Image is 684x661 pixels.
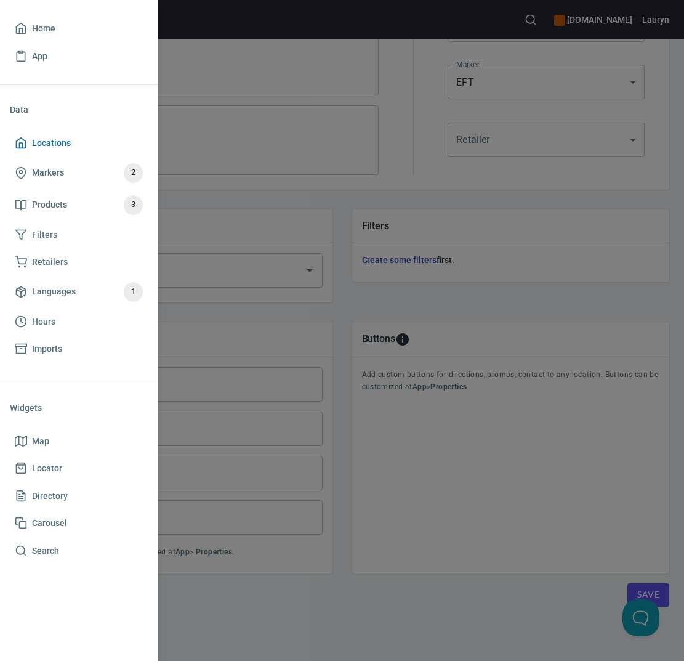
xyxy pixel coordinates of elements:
[10,43,148,70] a: App
[10,482,148,510] a: Directory
[32,284,76,299] span: Languages
[32,254,68,270] span: Retailers
[32,227,57,243] span: Filters
[124,166,143,180] span: 2
[10,393,148,423] li: Widgets
[10,15,148,43] a: Home
[10,129,148,157] a: Locations
[124,285,143,299] span: 1
[32,543,59,559] span: Search
[32,314,55,330] span: Hours
[32,489,68,504] span: Directory
[10,221,148,249] a: Filters
[10,335,148,363] a: Imports
[32,461,62,476] span: Locator
[124,198,143,212] span: 3
[10,189,148,221] a: Products3
[32,197,67,213] span: Products
[10,428,148,455] a: Map
[32,516,67,531] span: Carousel
[10,276,148,308] a: Languages1
[10,509,148,537] a: Carousel
[10,537,148,565] a: Search
[10,248,148,276] a: Retailers
[10,455,148,482] a: Locator
[32,434,49,449] span: Map
[32,49,47,64] span: App
[32,165,64,180] span: Markers
[32,21,55,36] span: Home
[10,308,148,336] a: Hours
[10,157,148,189] a: Markers2
[32,136,71,151] span: Locations
[32,341,62,357] span: Imports
[10,95,148,124] li: Data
